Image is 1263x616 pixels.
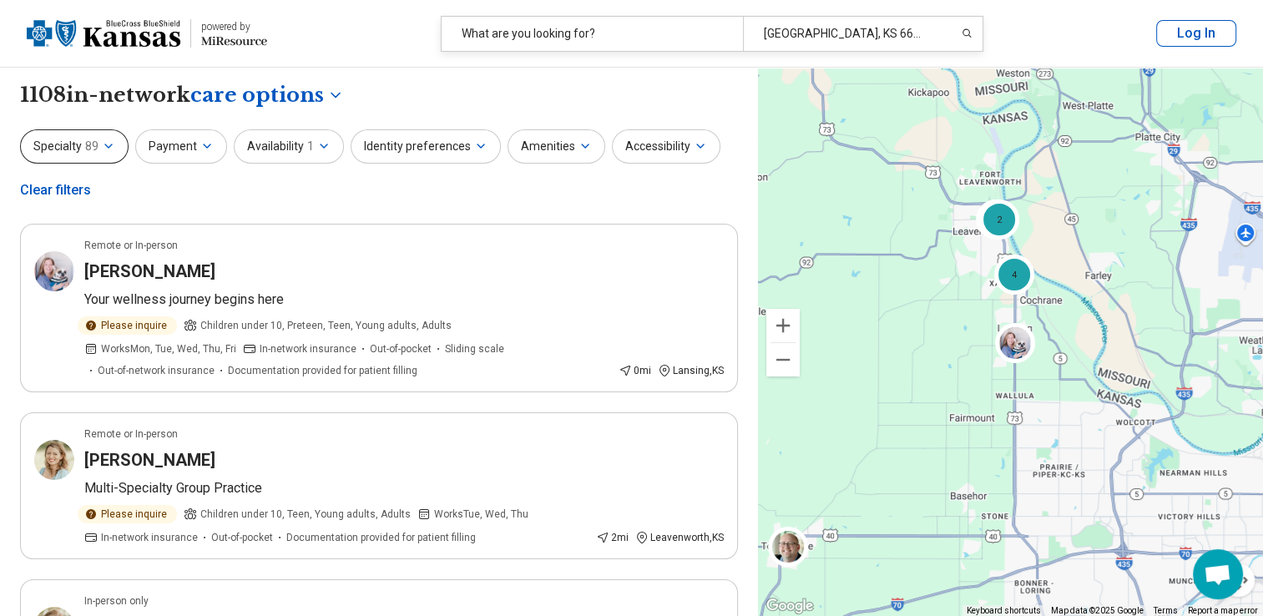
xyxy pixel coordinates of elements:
span: Documentation provided for patient filling [286,530,476,545]
button: Zoom out [766,343,800,376]
h3: [PERSON_NAME] [84,260,215,283]
a: Blue Cross Blue Shield Kansaspowered by [27,13,267,53]
button: Accessibility [612,129,720,164]
p: In-person only [84,593,149,608]
button: Care options [190,81,344,109]
span: Works Mon, Tue, Wed, Thu, Fri [101,341,236,356]
button: Zoom in [766,309,800,342]
p: Remote or In-person [84,238,178,253]
div: 4 [994,255,1034,295]
span: In-network insurance [260,341,356,356]
button: Identity preferences [351,129,501,164]
span: Sliding scale [445,341,504,356]
button: Log In [1156,20,1236,47]
span: Out-of-pocket [370,341,432,356]
span: Out-of-pocket [211,530,273,545]
span: 1 [307,138,314,155]
p: Remote or In-person [84,427,178,442]
div: [GEOGRAPHIC_DATA], KS 66043, [GEOGRAPHIC_DATA] [743,17,944,51]
div: powered by [201,19,267,34]
a: Report a map error [1188,606,1258,615]
div: Lansing , KS [658,363,724,378]
div: Please inquire [78,505,177,523]
span: Documentation provided for patient filling [228,363,417,378]
span: Out-of-network insurance [98,363,215,378]
span: In-network insurance [101,530,198,545]
img: Blue Cross Blue Shield Kansas [27,13,180,53]
div: Clear filters [20,170,91,210]
a: Terms (opens in new tab) [1154,606,1178,615]
h1: 1108 in-network [20,81,344,109]
div: 2 mi [596,530,629,545]
span: Works Tue, Wed, Thu [434,507,528,522]
span: Map data ©2025 Google [1051,606,1144,615]
span: Children under 10, Preteen, Teen, Young adults, Adults [200,318,452,333]
p: Multi-Specialty Group Practice [84,478,724,498]
button: Amenities [508,129,605,164]
div: Leavenworth , KS [635,530,724,545]
span: 89 [85,138,99,155]
button: Payment [135,129,227,164]
button: Availability1 [234,129,344,164]
div: What are you looking for? [442,17,744,51]
div: 2 [979,199,1019,240]
span: Children under 10, Teen, Young adults, Adults [200,507,411,522]
h3: [PERSON_NAME] [84,448,215,472]
p: Your wellness journey begins here [84,290,724,310]
span: care options [190,81,324,109]
div: 0 mi [619,363,651,378]
div: Open chat [1193,549,1243,599]
div: Please inquire [78,316,177,335]
button: Specialty89 [20,129,129,164]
